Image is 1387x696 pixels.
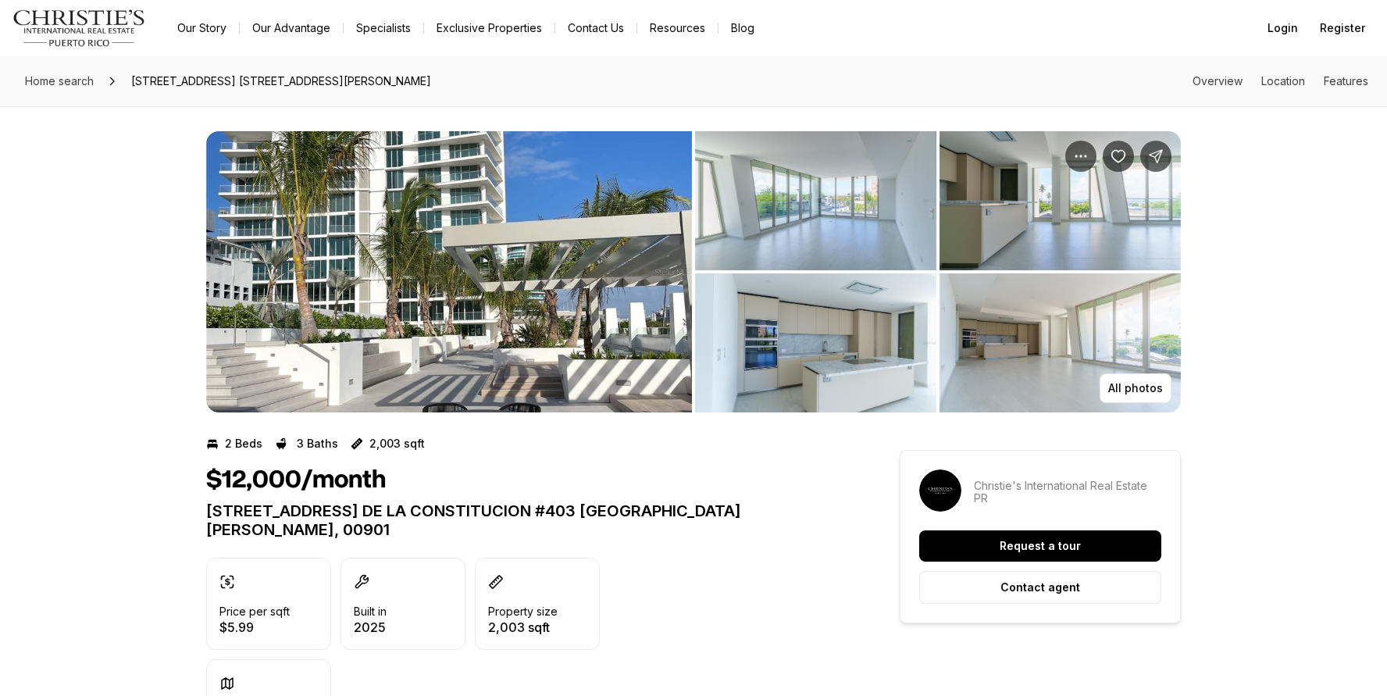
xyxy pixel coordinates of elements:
[275,431,338,456] button: 3 Baths
[206,131,692,412] button: View image gallery
[354,621,387,634] p: 2025
[1100,373,1171,403] button: All photos
[1258,12,1307,44] button: Login
[1193,74,1243,87] a: Skip to: Overview
[488,605,558,618] p: Property size
[919,571,1161,604] button: Contact agent
[165,17,239,39] a: Our Story
[637,17,718,39] a: Resources
[206,466,386,495] h1: $12,000/month
[19,69,100,94] a: Home search
[206,501,843,539] p: [STREET_ADDRESS] DE LA CONSTITUCION #403 [GEOGRAPHIC_DATA][PERSON_NAME], 00901
[718,17,767,39] a: Blog
[1000,540,1081,552] p: Request a tour
[206,131,1181,412] div: Listing Photos
[1324,74,1368,87] a: Skip to: Features
[297,437,338,450] p: 3 Baths
[695,131,936,270] button: View image gallery
[1268,22,1298,34] span: Login
[354,605,387,618] p: Built in
[1320,22,1365,34] span: Register
[555,17,636,39] button: Contact Us
[919,530,1161,562] button: Request a tour
[1193,75,1368,87] nav: Page section menu
[125,69,437,94] span: [STREET_ADDRESS] [STREET_ADDRESS][PERSON_NAME]
[219,605,290,618] p: Price per sqft
[940,273,1181,412] button: View image gallery
[206,131,692,412] li: 1 of 9
[1108,382,1163,394] p: All photos
[1261,74,1305,87] a: Skip to: Location
[488,621,558,634] p: 2,003 sqft
[1140,141,1171,172] button: Share Property: 540 AVE. DE LA CONSTITUCION #403
[240,17,343,39] a: Our Advantage
[695,131,1181,412] li: 2 of 9
[369,437,425,450] p: 2,003 sqft
[1000,581,1080,594] p: Contact agent
[1065,141,1096,172] button: Property options
[344,17,423,39] a: Specialists
[12,9,146,47] img: logo
[1103,141,1134,172] button: Save Property: 540 AVE. DE LA CONSTITUCION #403
[219,621,290,634] p: $5.99
[225,437,262,450] p: 2 Beds
[695,273,936,412] button: View image gallery
[25,74,94,87] span: Home search
[1310,12,1375,44] button: Register
[974,480,1161,505] p: Christie's International Real Estate PR
[424,17,554,39] a: Exclusive Properties
[940,131,1181,270] button: View image gallery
